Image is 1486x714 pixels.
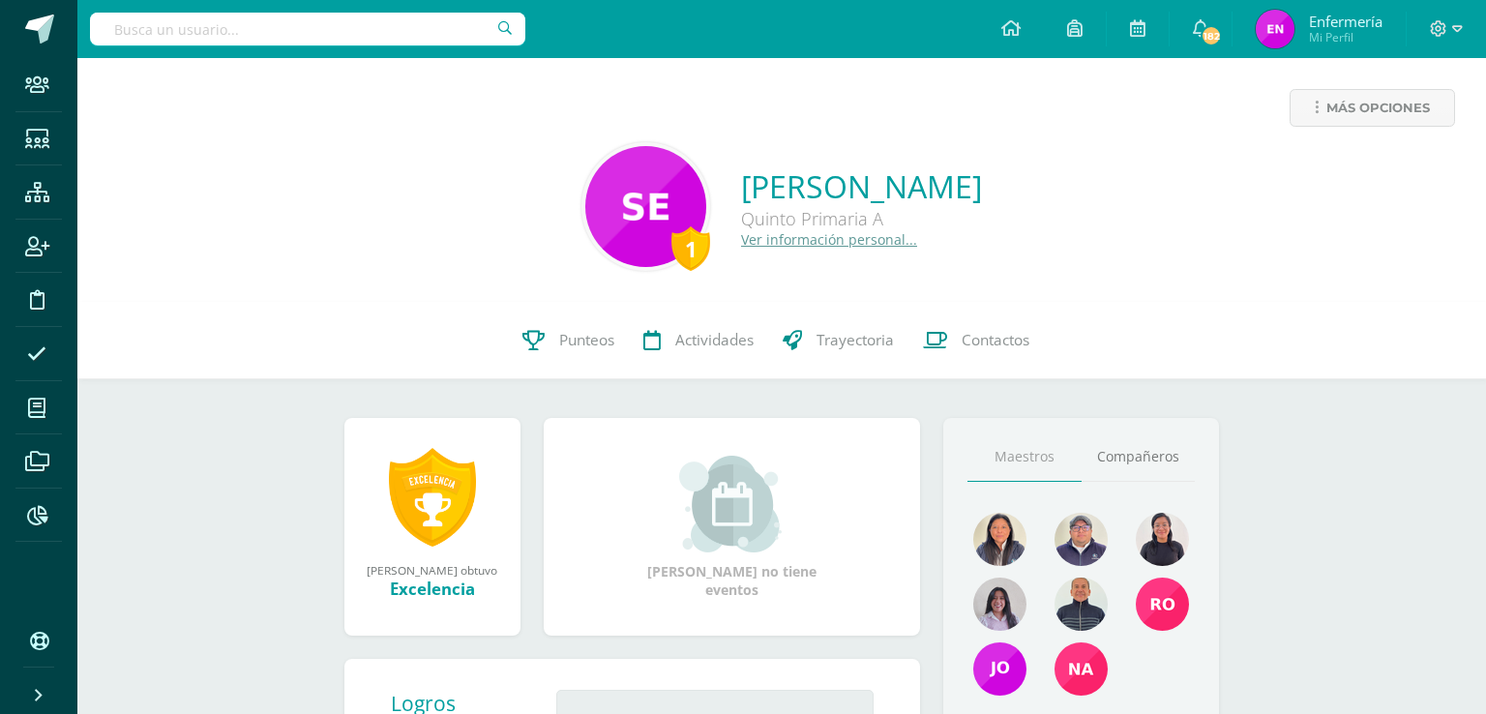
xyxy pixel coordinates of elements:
a: Compañeros [1082,432,1196,482]
span: Punteos [559,330,614,350]
a: Más opciones [1290,89,1455,127]
a: Punteos [508,302,629,379]
img: 5b128c088b3bc6462d39a613088c2279.png [1136,578,1189,631]
span: Trayectoria [817,330,894,350]
span: Mi Perfil [1309,29,1382,45]
span: Enfermería [1309,12,1382,31]
div: Excelencia [364,578,501,600]
img: c32ad82329b44bc9061dc23c1c7658f9.png [973,578,1026,631]
span: 182 [1201,25,1222,46]
a: Maestros [967,432,1082,482]
span: Actividades [675,330,754,350]
img: c4d0e0dc4c1df8a5f6585ad59e3272f1.png [585,146,706,267]
img: a75a92b661b020fb4a252a07254d3823.png [1055,578,1108,631]
a: Ver información personal... [741,230,917,249]
a: Contactos [908,302,1044,379]
span: Más opciones [1326,90,1430,126]
span: Contactos [962,330,1029,350]
img: event_small.png [679,456,785,552]
div: [PERSON_NAME] no tiene eventos [635,456,828,599]
div: [PERSON_NAME] obtuvo [364,562,501,578]
img: d1743a41237682a7a2aaad5eb7657aa7.png [973,513,1026,566]
a: Trayectoria [768,302,908,379]
div: Quinto Primaria A [741,207,982,230]
a: [PERSON_NAME] [741,165,982,207]
img: 041e67bb1815648f1c28e9f895bf2be1.png [1136,513,1189,566]
div: 1 [671,226,710,271]
img: 2ddf17aa42d48e65540e09895ae282fd.png [973,642,1026,696]
a: Actividades [629,302,768,379]
input: Busca un usuario... [90,13,525,45]
img: f2596fff22ce10e3356730cf971142ab.png [1055,513,1108,566]
img: 03bedc8e89e9ad7d908873b386a18aa1.png [1055,642,1108,696]
img: 9282fce470099ad46d32b14798152acb.png [1256,10,1294,48]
